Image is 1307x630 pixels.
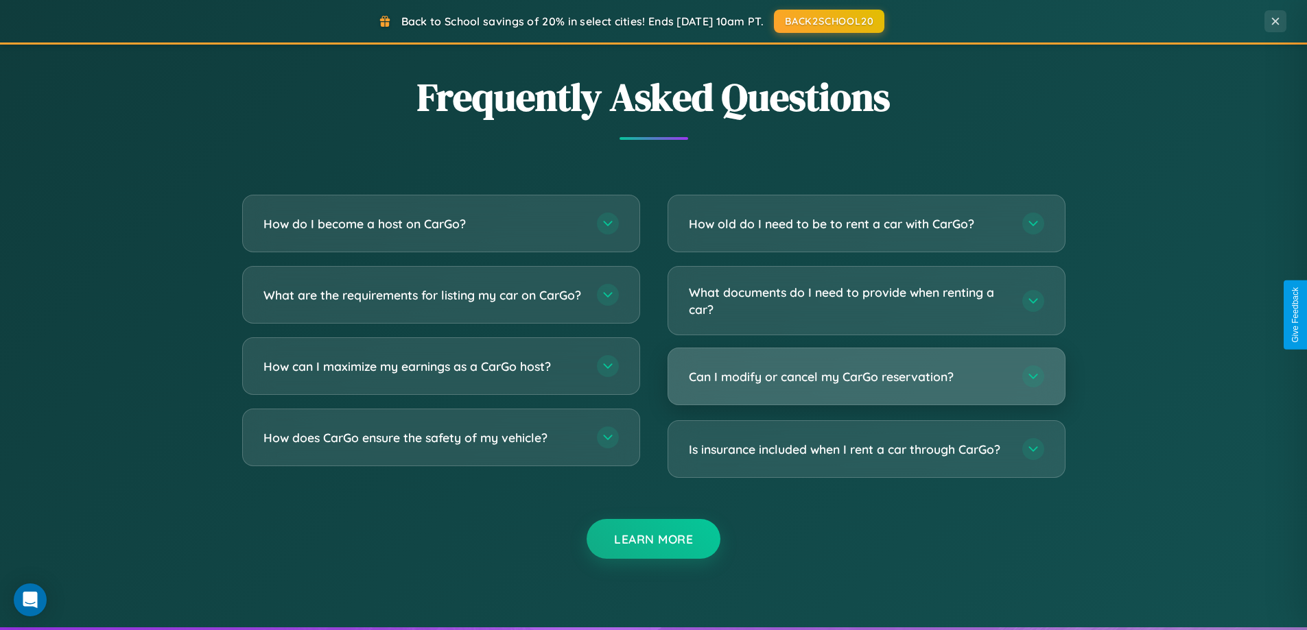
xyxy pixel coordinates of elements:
[14,583,47,616] div: Open Intercom Messenger
[263,429,583,446] h3: How does CarGo ensure the safety of my vehicle?
[263,358,583,375] h3: How can I maximize my earnings as a CarGo host?
[263,287,583,304] h3: What are the requirements for listing my car on CarGo?
[689,215,1009,232] h3: How old do I need to be to rent a car with CarGo?
[587,519,720,559] button: Learn More
[689,441,1009,458] h3: Is insurance included when I rent a car through CarGo?
[1291,287,1300,343] div: Give Feedback
[689,368,1009,385] h3: Can I modify or cancel my CarGo reservation?
[401,14,764,28] span: Back to School savings of 20% in select cities! Ends [DATE] 10am PT.
[242,71,1065,123] h2: Frequently Asked Questions
[689,284,1009,317] h3: What documents do I need to provide when renting a car?
[774,10,884,33] button: BACK2SCHOOL20
[263,215,583,232] h3: How do I become a host on CarGo?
